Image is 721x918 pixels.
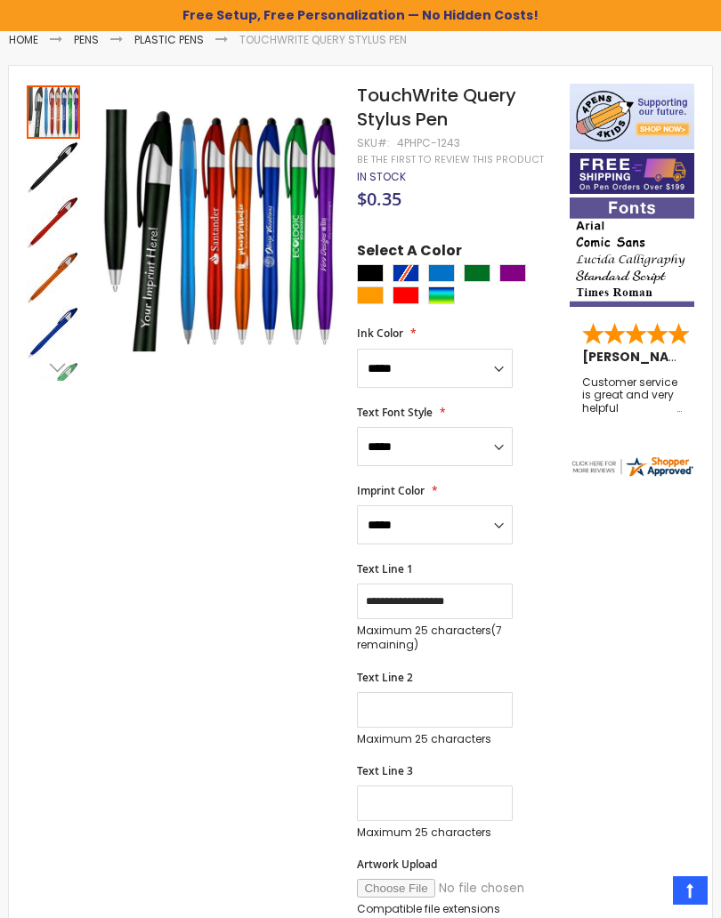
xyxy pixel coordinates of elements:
img: Free shipping on orders over $199 [570,153,694,194]
div: Availability [357,170,406,184]
a: Plastic Pens [134,32,204,47]
span: TouchWrite Query Stylus Pen [357,83,516,132]
div: TouchWrite Query Stylus Pen [27,249,82,304]
img: font-personalization-examples [570,197,694,307]
li: TouchWrite Query Stylus Pen [239,33,407,47]
a: Top [673,876,708,905]
strong: SKU [357,135,390,150]
span: Text Font Style [357,405,433,420]
img: TouchWrite Query Stylus Pen [100,109,342,351]
img: TouchWrite Query Stylus Pen [27,306,80,359]
div: Blue Light [428,264,455,282]
span: Text Line 1 [357,561,413,576]
div: Black [357,264,384,282]
div: Purple [499,264,526,282]
div: Next [27,354,80,381]
a: Pens [74,32,99,47]
div: Assorted [428,286,455,304]
a: 4pens.com certificate URL [570,467,694,482]
span: Imprint Color [357,483,425,498]
span: $0.35 [357,187,401,211]
a: Home [9,32,38,47]
div: 4PHPC-1243 [397,136,460,150]
span: Text Line 2 [357,670,413,685]
p: Maximum 25 characters [357,624,513,652]
p: Maximum 25 characters [357,732,513,746]
span: Text Line 3 [357,763,413,778]
span: Ink Color [357,326,403,341]
span: [PERSON_NAME] [582,348,700,366]
img: 4pens 4 kids [570,84,694,149]
div: Red [393,286,419,304]
div: TouchWrite Query Stylus Pen [27,304,82,359]
div: Orange [357,286,384,304]
div: TouchWrite Query Stylus Pen [27,194,82,249]
div: TouchWrite Query Stylus Pen [27,139,82,194]
img: 4pens.com widget logo [570,455,694,478]
div: Customer service is great and very helpful [582,376,682,415]
img: TouchWrite Query Stylus Pen [27,251,80,304]
span: (7 remaining) [357,623,502,652]
img: TouchWrite Query Stylus Pen [27,196,80,249]
div: Green [464,264,490,282]
span: Artwork Upload [357,857,437,872]
span: In stock [357,169,406,184]
a: Be the first to review this product [357,153,544,166]
div: TouchWrite Query Stylus Pen [27,84,82,139]
span: Select A Color [357,241,462,265]
img: TouchWrite Query Stylus Pen [27,141,80,194]
p: Maximum 25 characters [357,825,513,840]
